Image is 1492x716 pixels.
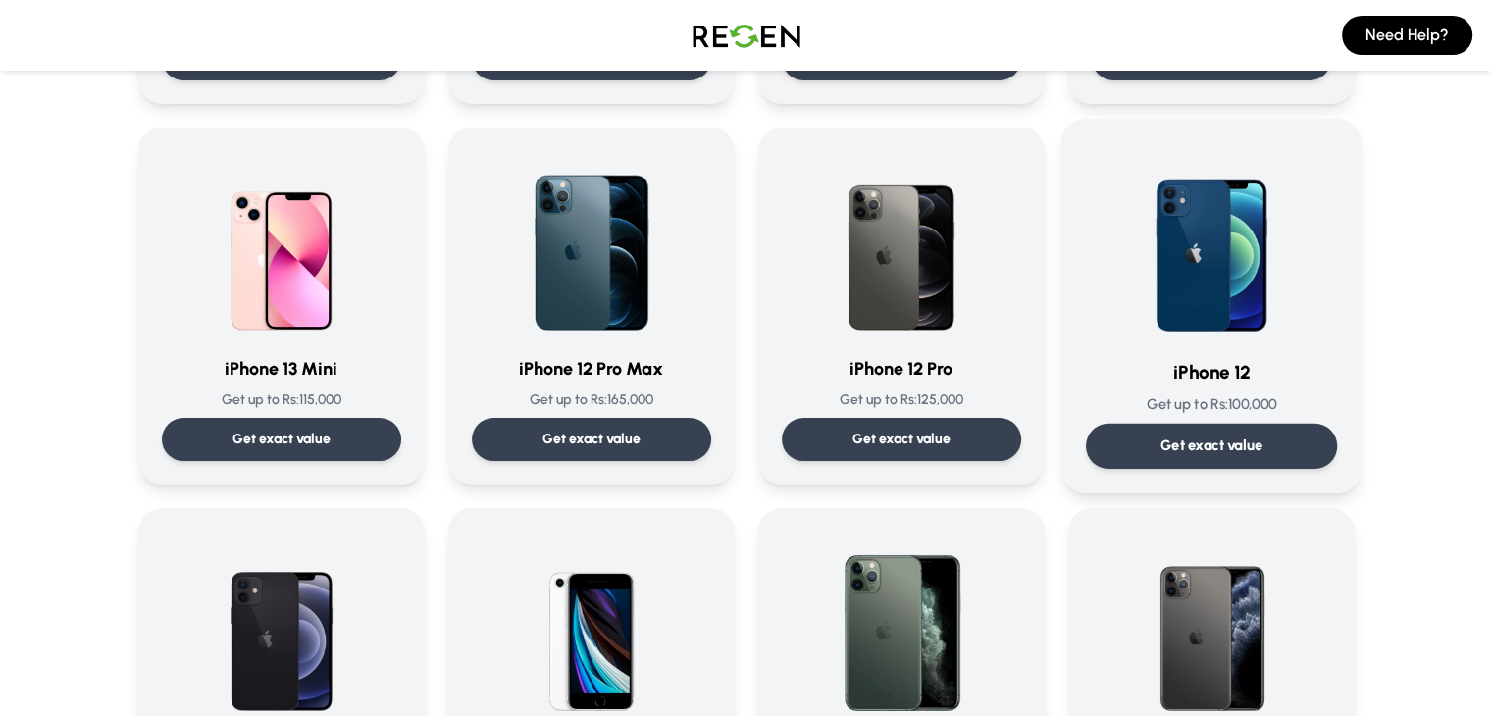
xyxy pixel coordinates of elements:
[542,430,641,449] p: Get exact value
[782,390,1021,410] p: Get up to Rs: 125,000
[472,355,711,383] h3: iPhone 12 Pro Max
[1085,358,1336,386] h3: iPhone 12
[678,8,815,63] img: Logo
[1159,435,1262,456] p: Get exact value
[852,430,951,449] p: Get exact value
[162,355,401,383] h3: iPhone 13 Mini
[472,390,711,410] p: Get up to Rs: 165,000
[1112,143,1311,341] img: iPhone 12
[232,430,331,449] p: Get exact value
[807,151,996,339] img: iPhone 12 Pro
[497,151,686,339] img: iPhone 12 Pro Max
[1085,394,1336,415] p: Get up to Rs: 100,000
[162,390,401,410] p: Get up to Rs: 115,000
[187,151,376,339] img: iPhone 13 Mini
[1342,16,1472,55] button: Need Help?
[782,355,1021,383] h3: iPhone 12 Pro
